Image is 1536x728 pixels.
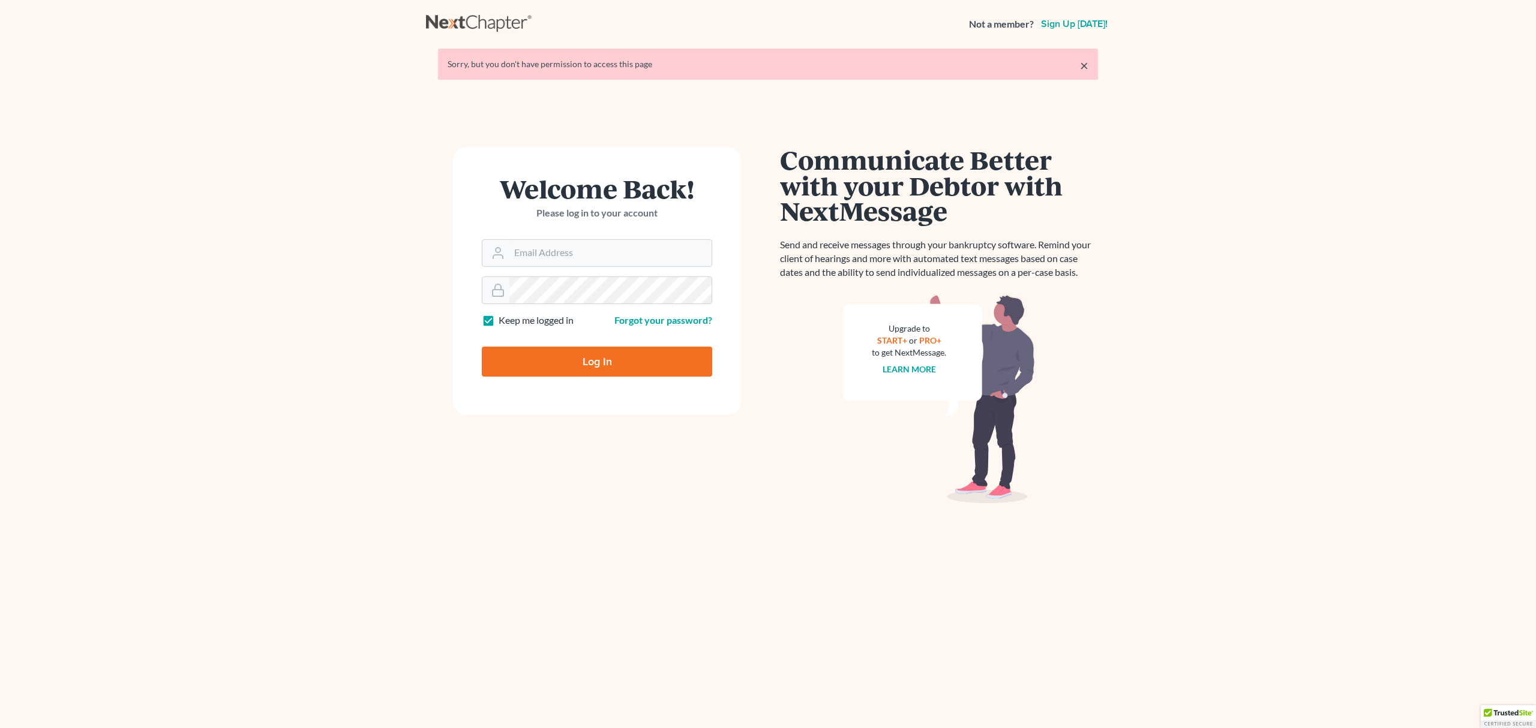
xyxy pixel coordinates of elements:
[448,58,1088,70] div: Sorry, but you don't have permission to access this page
[780,147,1098,224] h1: Communicate Better with your Debtor with NextMessage
[780,238,1098,279] p: Send and receive messages through your bankruptcy software. Remind your client of hearings and mo...
[883,364,936,374] a: Learn more
[969,17,1034,31] strong: Not a member?
[482,347,712,377] input: Log In
[1039,19,1110,29] a: Sign up [DATE]!
[614,314,712,326] a: Forgot your password?
[1080,58,1088,73] a: ×
[843,294,1035,504] img: nextmessage_bg-59042aed3d76b12b5cd301f8e5b87938c9018125f34e5fa2b7a6b67550977c72.svg
[919,335,941,345] a: PRO+
[509,240,712,266] input: Email Address
[872,323,946,335] div: Upgrade to
[499,314,574,327] label: Keep me logged in
[872,347,946,359] div: to get NextMessage.
[877,335,907,345] a: START+
[1481,705,1536,728] div: TrustedSite Certified
[909,335,917,345] span: or
[482,176,712,201] h1: Welcome Back!
[482,206,712,220] p: Please log in to your account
